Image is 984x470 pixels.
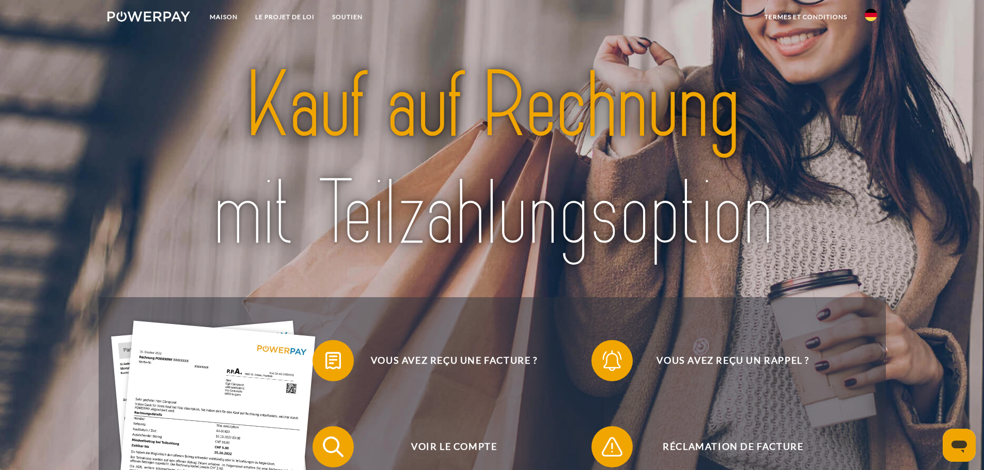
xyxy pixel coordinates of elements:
button: Réclamation de facture [591,426,860,467]
iframe: Bouton de lancement de la fenêtre de messagerie [943,429,976,462]
font: Vous avez reçu une facture ? [371,354,538,366]
img: qb_bell.svg [599,348,625,374]
font: Voir le compte [411,441,497,452]
a: LE PROJET DE LOI [246,8,323,26]
img: qb_bill.svg [320,348,346,374]
font: termes et conditions [764,13,847,21]
font: Maison [210,13,238,21]
img: qb_warning.svg [599,434,625,460]
img: qb_search.svg [320,434,346,460]
button: Vous avez reçu un rappel ? [591,340,860,381]
a: SOUTIEN [323,8,371,26]
font: LE PROJET DE LOI [255,13,315,21]
button: Vous avez reçu une facture ? [313,340,581,381]
font: Réclamation de facture [663,441,803,452]
a: termes et conditions [756,8,856,26]
img: de [865,9,877,21]
a: Maison [201,8,246,26]
font: SOUTIEN [332,13,363,21]
font: Vous avez reçu un rappel ? [657,354,809,366]
button: Voir le compte [313,426,581,467]
img: logo-powerpay-white.svg [107,11,191,22]
img: title-powerpay_de.svg [145,47,839,273]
